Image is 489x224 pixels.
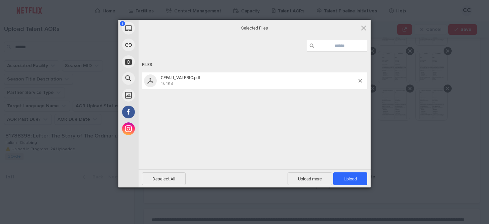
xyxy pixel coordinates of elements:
div: Unsplash [118,87,199,104]
span: Upload [344,176,357,181]
span: CEFALI_VALERIO.pdf [161,75,200,80]
span: 164KB [161,81,173,86]
div: Web Search [118,70,199,87]
div: My Device [118,20,199,37]
div: Link (URL) [118,37,199,53]
span: 1 [120,21,125,26]
span: Selected Files [187,25,322,31]
div: Files [142,59,367,71]
span: Deselect All [142,172,186,185]
div: Facebook [118,104,199,120]
span: Click here or hit ESC to close picker [360,24,367,32]
span: CEFALI_VALERIO.pdf [159,75,359,86]
span: Upload [333,172,367,185]
div: Take Photo [118,53,199,70]
div: Instagram [118,120,199,137]
span: Upload more [288,172,332,185]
